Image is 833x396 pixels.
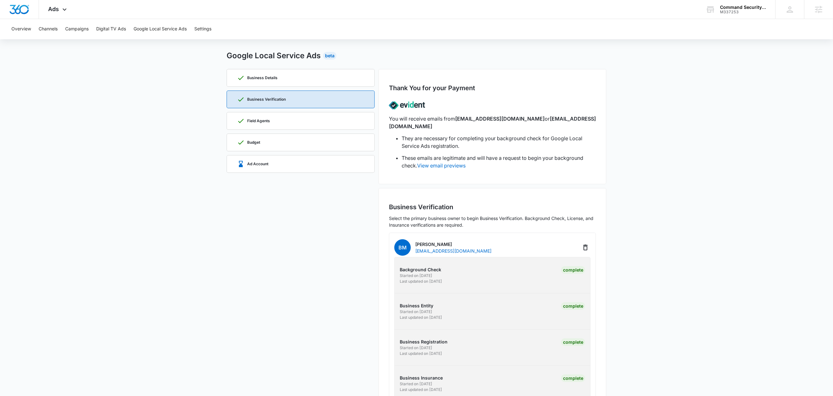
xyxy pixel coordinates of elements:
p: Last updated on [DATE] [400,387,491,393]
button: Settings [194,19,211,39]
p: Started on [DATE] [400,381,491,387]
h2: Thank You for your Payment [389,83,475,93]
p: Started on [DATE] [400,273,491,279]
button: Google Local Service Ads [134,19,187,39]
p: [EMAIL_ADDRESS][DOMAIN_NAME] [415,248,492,254]
button: Delete [580,242,591,253]
button: Channels [39,19,58,39]
div: account id [720,10,766,14]
p: Field Agents [247,119,270,123]
p: Started on [DATE] [400,345,491,351]
p: Last updated on [DATE] [400,351,491,356]
p: Background Check [400,266,491,273]
a: Field Agents [227,112,375,130]
a: Ad Account [227,155,375,173]
button: Digital TV Ads [96,19,126,39]
div: account name [720,5,766,10]
p: Business Verification [247,97,286,101]
div: Complete [561,302,585,310]
p: Business Details [247,76,278,80]
span: BM [394,239,411,256]
button: Campaigns [65,19,89,39]
div: Complete [561,338,585,346]
li: They are necessary for completing your background check for Google Local Service Ads registration. [402,135,596,150]
div: Complete [561,374,585,382]
a: Business Verification [227,91,375,108]
p: Business Insurance [400,374,491,381]
div: Beta [323,52,336,60]
div: Complete [561,266,585,274]
p: Last updated on [DATE] [400,279,491,284]
p: Business Registration [400,338,491,345]
p: Last updated on [DATE] [400,315,491,320]
a: Business Details [227,69,375,87]
p: Ad Account [247,162,268,166]
p: [PERSON_NAME] [415,241,492,248]
span: Ads [48,6,59,12]
p: You will receive emails from or [389,115,596,130]
button: Overview [11,19,31,39]
p: Started on [DATE] [400,309,491,315]
a: View email previews [417,162,466,169]
p: Business Entity [400,302,491,309]
li: These emails are legitimate and will have a request to begin your background check. [402,154,596,169]
p: Select the primary business owner to begin Business Verification. Background Check, License, and ... [389,215,596,228]
p: Budget [247,141,260,144]
img: lsa-evident [389,96,425,115]
span: [EMAIL_ADDRESS][DOMAIN_NAME] [455,116,545,122]
a: Budget [227,134,375,151]
h2: Business Verification [389,202,596,212]
span: [EMAIL_ADDRESS][DOMAIN_NAME] [389,116,596,129]
h2: Google Local Service Ads [227,50,321,61]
